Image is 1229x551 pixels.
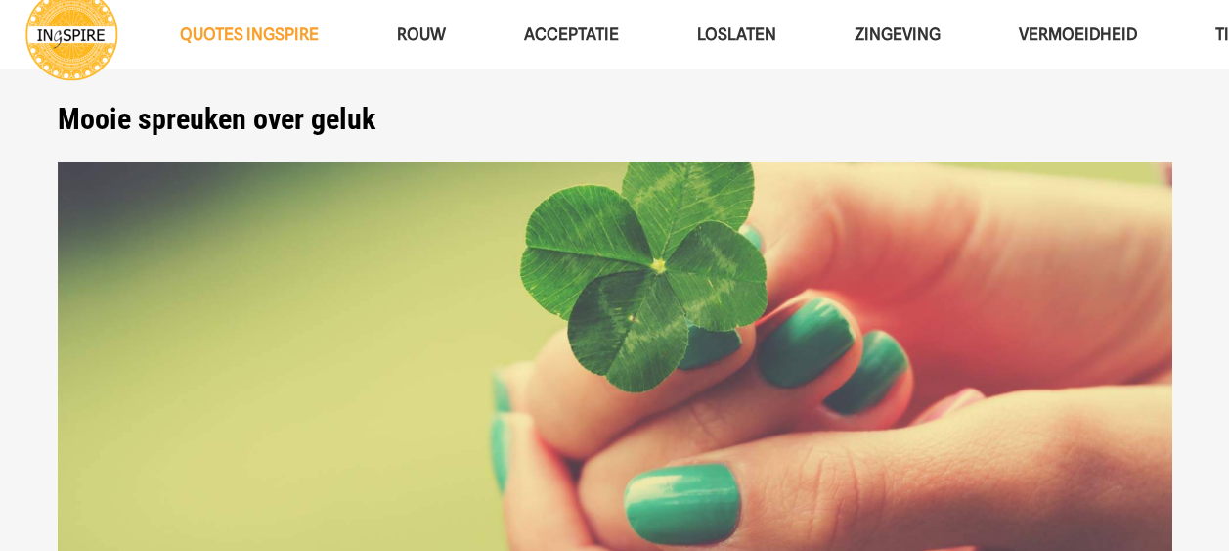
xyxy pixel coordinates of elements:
[855,24,941,44] span: Zingeving
[358,10,485,60] a: ROUWROUW Menu
[815,10,980,60] a: ZingevingZingeving Menu
[1019,24,1137,44] span: VERMOEIDHEID
[141,10,358,60] a: QUOTES INGSPIREQUOTES INGSPIRE Menu
[980,10,1176,60] a: VERMOEIDHEIDVERMOEIDHEID Menu
[180,24,319,44] span: QUOTES INGSPIRE
[524,24,619,44] span: Acceptatie
[397,24,446,44] span: ROUW
[485,10,658,60] a: AcceptatieAcceptatie Menu
[697,24,776,44] span: Loslaten
[58,102,1172,137] h1: Mooie spreuken over geluk
[658,10,815,60] a: LoslatenLoslaten Menu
